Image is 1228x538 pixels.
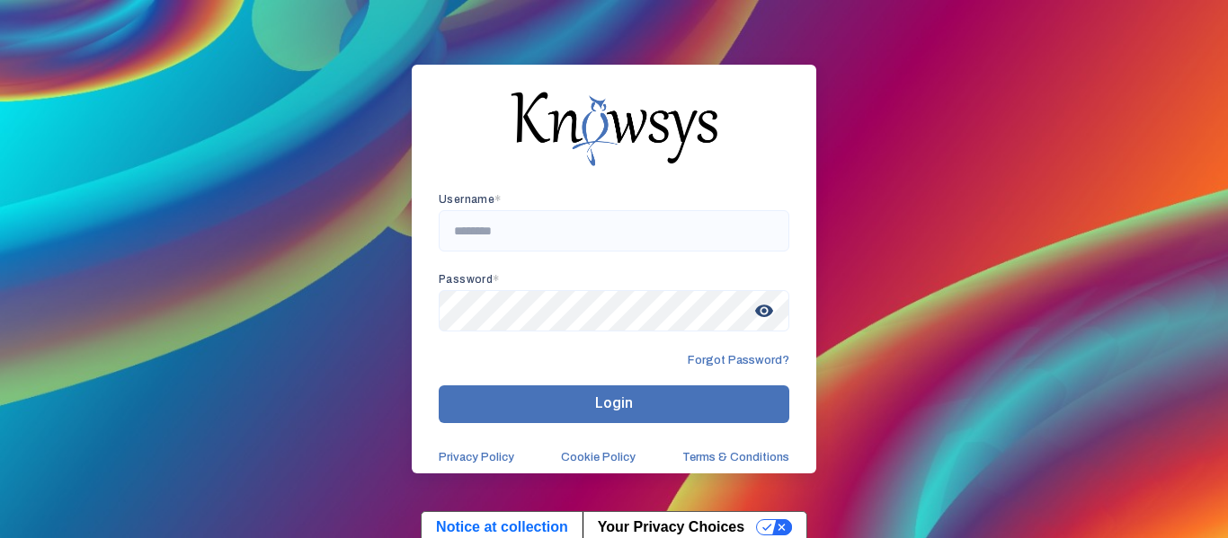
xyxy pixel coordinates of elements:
app-required-indication: Password [439,273,500,286]
span: visibility [748,295,780,327]
app-required-indication: Username [439,193,502,206]
a: Terms & Conditions [682,450,789,464]
span: Forgot Password? [688,353,789,367]
a: Cookie Policy [561,450,636,464]
span: Login [595,394,633,411]
img: knowsys-logo.png [511,92,717,165]
a: Privacy Policy [439,450,514,464]
button: Login [439,385,789,423]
